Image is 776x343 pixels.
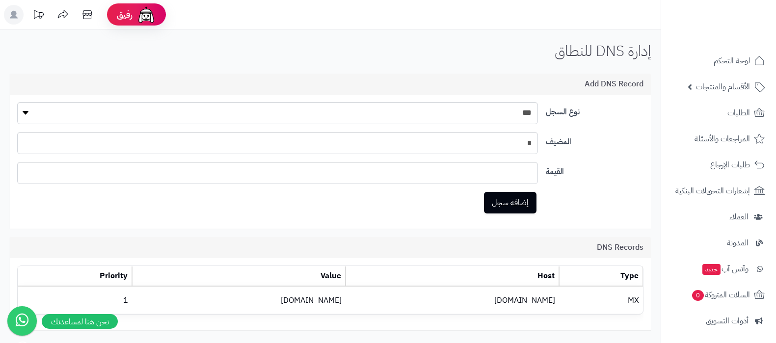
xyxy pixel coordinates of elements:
[692,290,704,301] span: 0
[702,264,721,275] span: جديد
[346,287,559,314] td: [DOMAIN_NAME]
[542,102,647,118] label: نوع السجل
[709,7,767,28] img: logo-2.png
[667,257,770,281] a: وآتس آبجديد
[710,158,750,172] span: طلبات الإرجاع
[346,266,559,287] th: Host
[667,309,770,333] a: أدوات التسويق
[559,287,643,314] td: MX
[484,192,536,213] button: إضافة سجل
[18,266,132,287] th: Priority
[132,287,346,314] td: [DOMAIN_NAME]
[667,179,770,203] a: إشعارات التحويلات البنكية
[667,205,770,229] a: العملاء
[714,54,750,68] span: لوحة التحكم
[555,43,651,59] h1: إدارة DNS للنطاق
[695,132,750,146] span: المراجعات والأسئلة
[542,132,647,148] label: المضيف
[585,80,643,89] h3: Add DNS Record
[136,5,156,25] img: ai-face.png
[117,9,133,21] span: رفيق
[706,314,749,328] span: أدوات التسويق
[727,106,750,120] span: الطلبات
[559,266,643,287] th: Type
[675,184,750,198] span: إشعارات التحويلات البنكية
[132,266,346,287] th: Value
[667,283,770,307] a: السلات المتروكة0
[667,49,770,73] a: لوحة التحكم
[542,162,647,178] label: القيمة
[696,80,750,94] span: الأقسام والمنتجات
[691,288,750,302] span: السلات المتروكة
[26,5,51,27] a: تحديثات المنصة
[18,287,132,314] td: 1
[667,127,770,151] a: المراجعات والأسئلة
[727,236,749,250] span: المدونة
[597,243,643,252] h3: DNS Records
[667,101,770,125] a: الطلبات
[667,153,770,177] a: طلبات الإرجاع
[667,231,770,255] a: المدونة
[701,262,749,276] span: وآتس آب
[729,210,749,224] span: العملاء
